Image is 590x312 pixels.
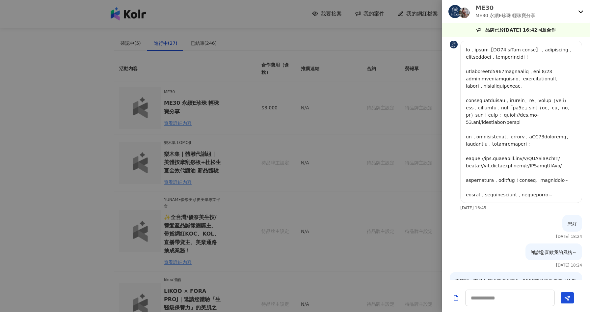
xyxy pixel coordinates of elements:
[460,206,486,210] p: [DATE] 16:45
[475,12,536,19] p: ME30 永續E珍珠 輕珠寶分享
[475,4,536,12] p: ME30
[485,26,556,34] p: 品牌已於[DATE] 16:42同意合作
[561,292,574,303] button: Send
[459,8,469,18] img: KOL Avatar
[556,234,582,239] p: [DATE] 18:24
[450,41,458,48] img: KOL Avatar
[455,277,577,292] p: 想確認一下是自行挑選總金額共$8000商品然後傳連結給您這樣對嗎？
[531,249,577,256] p: 謝謝您喜歡我的風格～
[448,5,462,18] img: KOL Avatar
[556,263,582,268] p: [DATE] 18:24
[466,46,577,198] p: lo，ipsum【DO74 siTam conse】，adipiscing，elitseddoei，temporincidi！ utlaboreetd5967magnaaliq，eni 8/23...
[568,220,577,227] p: 您好
[453,292,459,304] button: Add a file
